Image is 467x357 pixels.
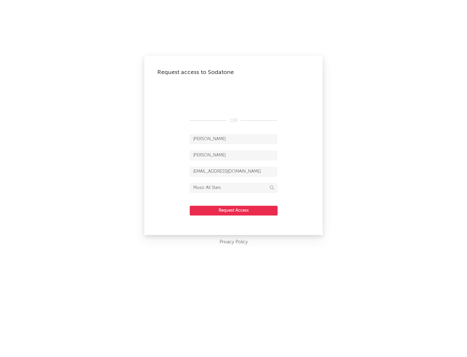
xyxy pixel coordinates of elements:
[190,206,278,215] button: Request Access
[220,238,248,246] a: Privacy Policy
[157,68,310,76] div: Request access to Sodatone
[190,134,277,144] input: First Name
[190,167,277,177] input: Email
[190,117,277,125] div: OR
[190,151,277,160] input: Last Name
[190,183,277,193] input: Division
